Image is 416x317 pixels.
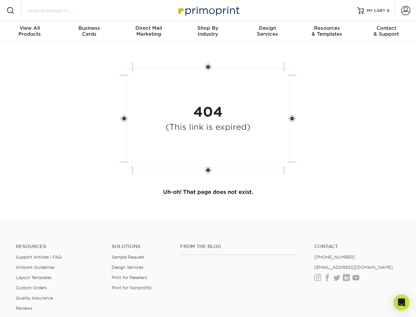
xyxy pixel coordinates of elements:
[238,21,297,42] a: DesignServices
[112,285,152,290] a: Print for Nonprofits
[180,244,296,249] h4: From the Blog
[16,285,47,290] a: Custom Orders
[112,255,144,260] a: Sample Request
[178,25,237,37] div: Industry
[16,265,55,270] a: Artwork Guidelines
[166,123,250,132] h4: (This link is expired)
[119,25,178,31] span: Direct Mail
[297,25,356,37] div: & Templates
[238,25,297,31] span: Design
[59,25,119,31] span: Business
[178,25,237,31] span: Shop By
[16,255,62,260] a: Support Articles | FAQ
[297,25,356,31] span: Resources
[314,265,393,270] a: [EMAIL_ADDRESS][DOMAIN_NAME]
[297,21,356,42] a: Resources& Templates
[357,25,416,37] div: & Support
[59,25,119,37] div: Cards
[16,275,51,280] a: Layout Templates
[387,8,390,13] span: 0
[112,265,143,270] a: Design Services
[112,275,147,280] a: Print for Resellers
[357,25,416,31] span: Contact
[119,25,178,37] div: Marketing
[27,7,91,15] input: SEARCH PRODUCTS.....
[59,21,119,42] a: BusinessCards
[314,255,355,260] a: [PHONE_NUMBER]
[119,21,178,42] a: Direct MailMarketing
[367,8,385,14] span: MY CART
[193,104,223,120] strong: 404
[394,295,409,310] div: Open Intercom Messenger
[112,244,170,249] h4: Solutions
[357,21,416,42] a: Contact& Support
[175,3,241,18] img: Primoprint
[178,21,237,42] a: Shop ByIndustry
[16,244,102,249] h4: Resources
[314,244,400,249] a: Contact
[238,25,297,37] div: Services
[163,189,253,195] strong: Uh-oh! That page does not exist.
